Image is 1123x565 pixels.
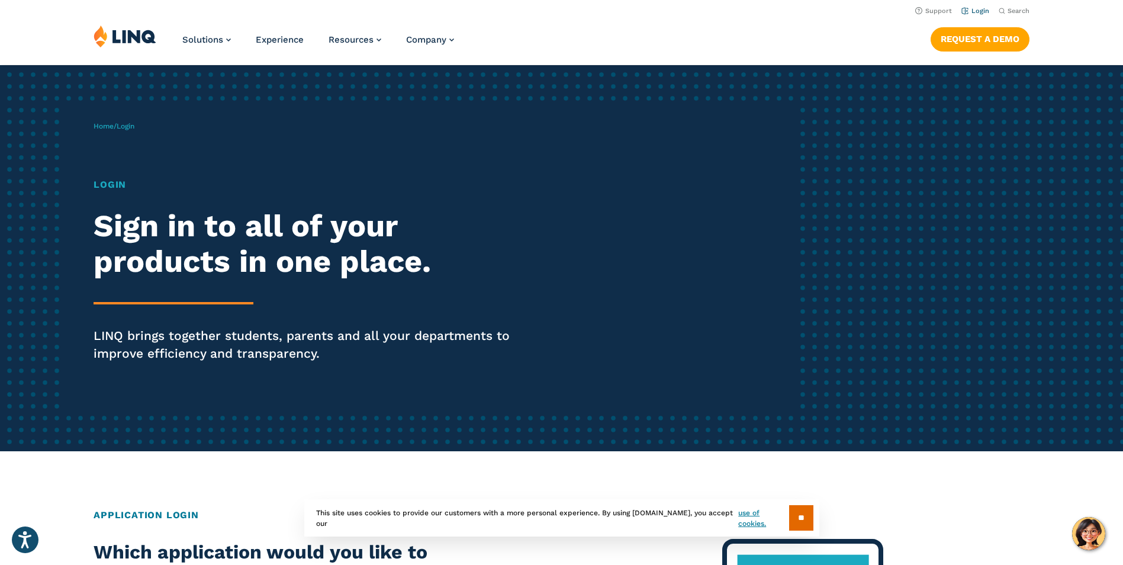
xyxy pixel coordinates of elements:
[94,208,526,280] h2: Sign in to all of your products in one place.
[931,27,1029,51] a: Request a Demo
[1008,7,1029,15] span: Search
[182,34,231,45] a: Solutions
[256,34,304,45] a: Experience
[94,122,114,130] a: Home
[304,499,819,537] div: This site uses cookies to provide our customers with a more personal experience. By using [DOMAIN...
[961,7,989,15] a: Login
[329,34,374,45] span: Resources
[329,34,381,45] a: Resources
[94,178,526,192] h1: Login
[931,25,1029,51] nav: Button Navigation
[915,7,952,15] a: Support
[94,327,526,362] p: LINQ brings together students, parents and all your departments to improve efficiency and transpa...
[182,34,223,45] span: Solutions
[117,122,134,130] span: Login
[406,34,446,45] span: Company
[94,122,134,130] span: /
[182,25,454,64] nav: Primary Navigation
[1072,517,1105,550] button: Hello, have a question? Let’s chat.
[738,508,789,529] a: use of cookies.
[406,34,454,45] a: Company
[94,25,156,47] img: LINQ | K‑12 Software
[999,7,1029,15] button: Open Search Bar
[94,508,1029,522] h2: Application Login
